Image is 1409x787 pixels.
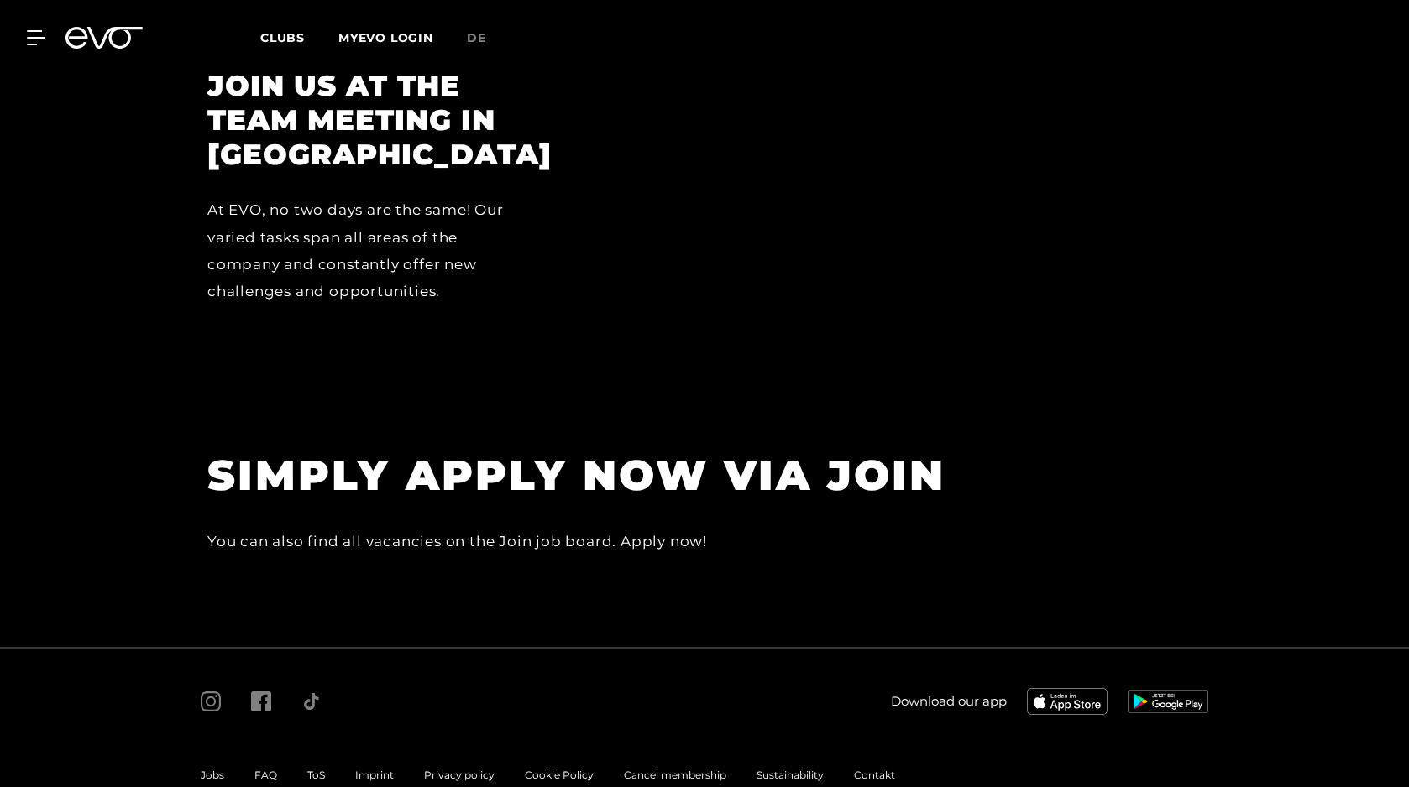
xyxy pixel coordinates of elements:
a: Cookie Policy [525,769,594,781]
a: Contakt [854,769,895,781]
img: evofitness app [1128,690,1208,713]
div: At EVO, no two days are the same! Our varied tasks span all areas of the company and constantly o... [207,196,507,305]
a: FAQ [254,769,277,781]
a: Sustainability [757,769,824,781]
span: de [467,30,486,45]
span: Download our app [891,692,1007,711]
img: evofitness app [1027,688,1108,715]
a: Imprint [355,769,394,781]
h2: JOIN US AT THE TEAM MEETING IN [GEOGRAPHIC_DATA] [207,69,507,171]
a: Privacy policy [424,769,495,781]
h1: SIMPLY APPLY NOW VIA JOIN [207,448,963,503]
a: de [467,29,506,48]
div: You can also find all vacancies on the Join job board. Apply now! [207,528,963,555]
span: Clubs [260,30,305,45]
a: Jobs [201,769,224,781]
a: ToS [307,769,325,781]
a: Cancel membership [624,769,726,781]
a: Clubs [260,29,338,45]
a: MYEVO LOGIN [338,30,433,45]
